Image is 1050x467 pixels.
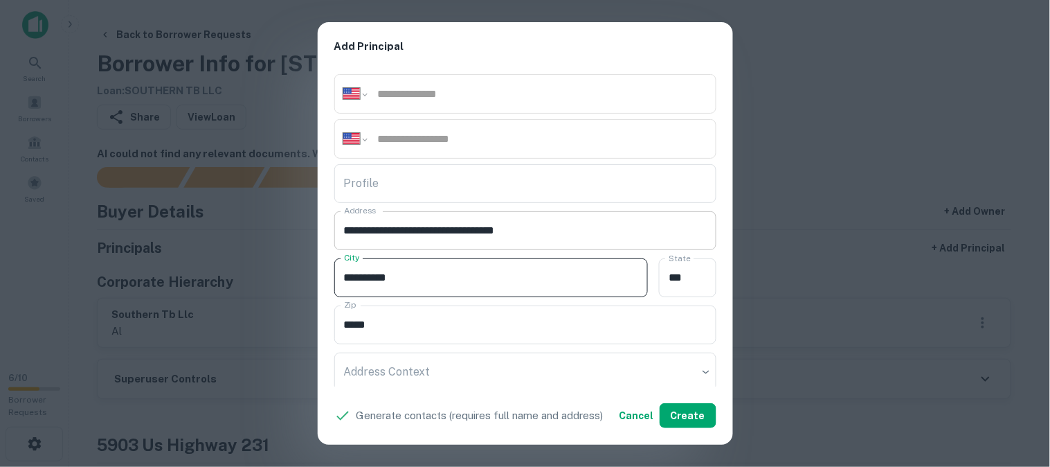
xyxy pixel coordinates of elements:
[344,252,360,264] label: City
[614,403,660,428] button: Cancel
[669,252,691,264] label: State
[344,205,376,217] label: Address
[356,407,604,424] p: Generate contacts (requires full name and address)
[344,299,356,311] label: Zip
[660,403,716,428] button: Create
[334,353,716,391] div: ​
[318,22,733,71] h2: Add Principal
[981,356,1050,423] iframe: Chat Widget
